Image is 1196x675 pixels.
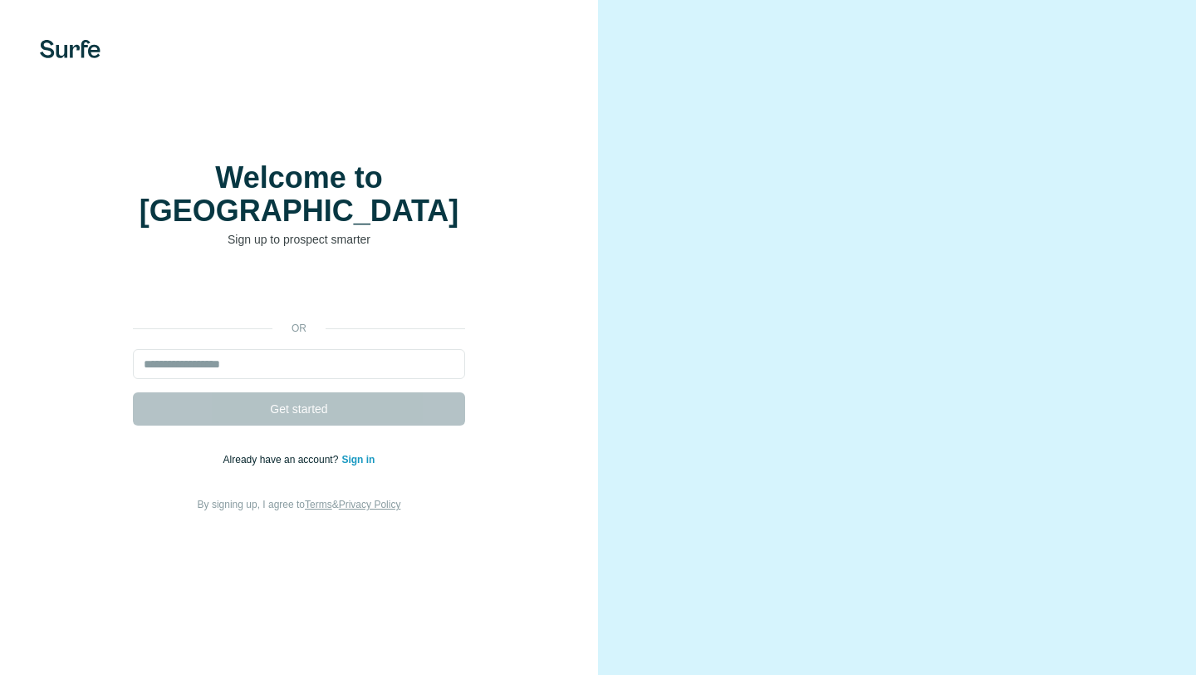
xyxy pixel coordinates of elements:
a: Terms [305,499,332,510]
span: By signing up, I agree to & [198,499,401,510]
iframe: Knop Inloggen met Google [125,273,473,309]
p: Sign up to prospect smarter [133,231,465,248]
span: Already have an account? [223,454,342,466]
h1: Welcome to [GEOGRAPHIC_DATA] [133,161,465,228]
a: Sign in [341,454,375,466]
a: Privacy Policy [339,499,401,510]
p: or [272,321,326,336]
img: Surfe's logo [40,40,100,58]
